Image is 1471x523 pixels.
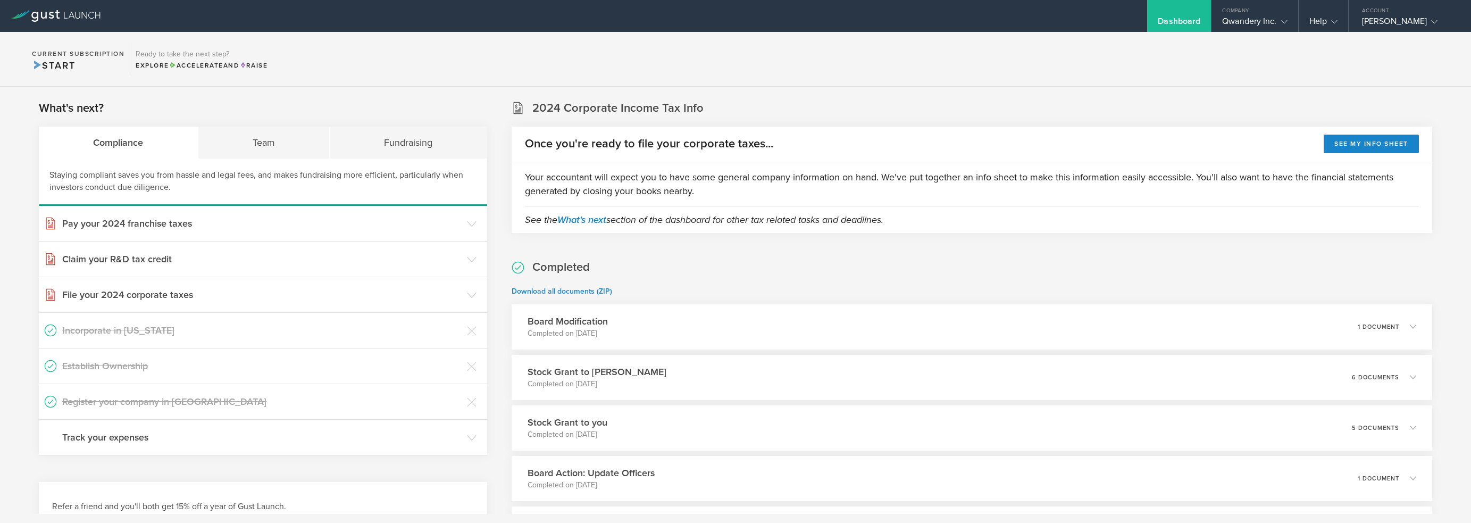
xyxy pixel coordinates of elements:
[1324,135,1419,153] button: See my info sheet
[52,501,474,513] h3: Refer a friend and you'll both get 15% off a year of Gust Launch.
[528,314,608,328] h3: Board Modification
[557,214,606,226] a: What's next
[169,62,240,69] span: and
[239,62,268,69] span: Raise
[528,379,666,389] p: Completed on [DATE]
[1352,375,1399,380] p: 6 documents
[512,287,612,296] a: Download all documents (ZIP)
[1352,425,1399,431] p: 5 documents
[136,51,268,58] h3: Ready to take the next step?
[62,288,462,302] h3: File your 2024 corporate taxes
[130,43,273,76] div: Ready to take the next step?ExploreAccelerateandRaise
[1362,16,1452,32] div: [PERSON_NAME]
[528,365,666,379] h3: Stock Grant to [PERSON_NAME]
[525,136,773,152] h2: Once you're ready to file your corporate taxes...
[532,260,590,275] h2: Completed
[330,127,487,159] div: Fundraising
[39,101,104,116] h2: What's next?
[528,466,655,480] h3: Board Action: Update Officers
[32,60,75,71] span: Start
[39,127,198,159] div: Compliance
[62,430,462,444] h3: Track your expenses
[528,480,655,491] p: Completed on [DATE]
[1158,16,1200,32] div: Dashboard
[1358,476,1399,482] p: 1 document
[39,159,487,206] div: Staying compliant saves you from hassle and legal fees, and makes fundraising more efficient, par...
[136,61,268,70] div: Explore
[1358,324,1399,330] p: 1 document
[528,328,608,339] p: Completed on [DATE]
[32,51,124,57] h2: Current Subscription
[528,429,607,440] p: Completed on [DATE]
[62,217,462,230] h3: Pay your 2024 franchise taxes
[1222,16,1287,32] div: Qwandery Inc.
[528,416,607,429] h3: Stock Grant to you
[169,62,223,69] span: Accelerate
[62,395,462,409] h3: Register your company in [GEOGRAPHIC_DATA]
[62,359,462,373] h3: Establish Ownership
[62,323,462,337] h3: Incorporate in [US_STATE]
[525,214,883,226] em: See the section of the dashboard for other tax related tasks and deadlines.
[525,170,1419,198] p: Your accountant will expect you to have some general company information on hand. We've put toget...
[532,101,704,116] h2: 2024 Corporate Income Tax Info
[62,252,462,266] h3: Claim your R&D tax credit
[1309,16,1338,32] div: Help
[198,127,330,159] div: Team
